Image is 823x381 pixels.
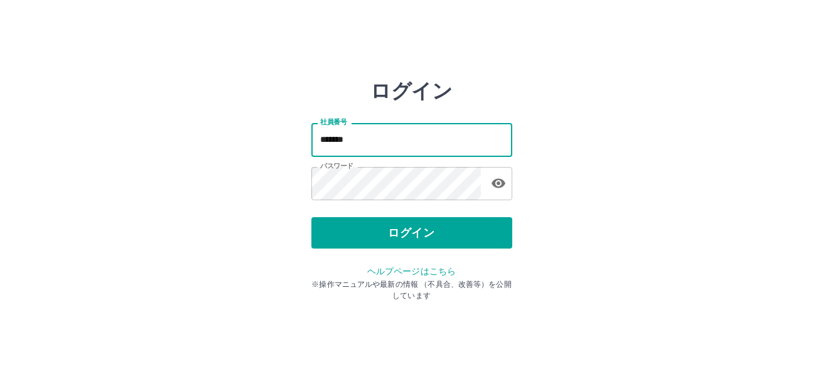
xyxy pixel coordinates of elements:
a: ヘルプページはこちら [367,266,456,276]
label: パスワード [320,161,353,171]
h2: ログイン [370,79,453,103]
p: ※操作マニュアルや最新の情報 （不具合、改善等）を公開しています [311,279,512,301]
button: ログイン [311,217,512,249]
label: 社員番号 [320,117,347,127]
